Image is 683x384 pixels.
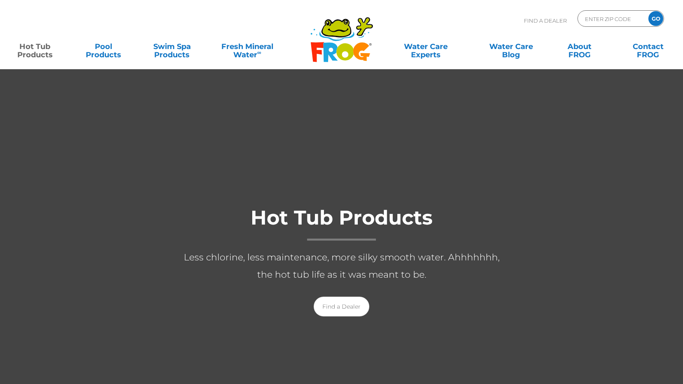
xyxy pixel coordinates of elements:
a: Water CareExperts [383,38,469,55]
p: Find A Dealer [524,10,567,31]
a: ContactFROG [622,38,675,55]
input: GO [648,11,663,26]
a: Hot TubProducts [8,38,61,55]
a: Water CareBlog [484,38,537,55]
sup: ∞ [257,49,261,56]
input: Zip Code Form [584,13,640,25]
a: Fresh MineralWater∞ [214,38,281,55]
p: Less chlorine, less maintenance, more silky smooth water. Ahhhhhhh, the hot tub life as it was me... [177,249,507,283]
a: PoolProducts [77,38,130,55]
a: Find a Dealer [314,297,369,316]
h1: Hot Tub Products [177,207,507,241]
a: Swim SpaProducts [146,38,199,55]
a: AboutFROG [553,38,606,55]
